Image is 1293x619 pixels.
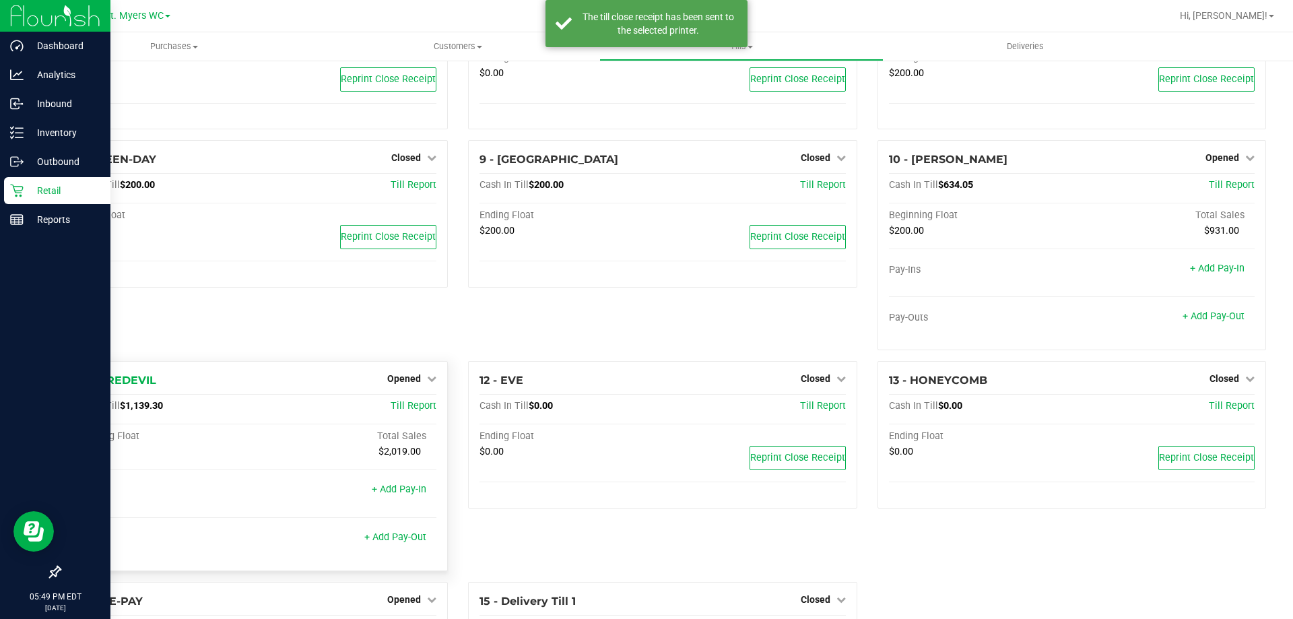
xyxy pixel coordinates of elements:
[479,67,504,79] span: $0.00
[341,73,436,85] span: Reprint Close Receipt
[889,312,1072,324] div: Pay-Outs
[889,264,1072,276] div: Pay-Ins
[529,179,564,191] span: $200.00
[889,179,938,191] span: Cash In Till
[378,446,421,457] span: $2,019.00
[10,68,24,82] inline-svg: Analytics
[71,533,254,545] div: Pay-Outs
[32,40,316,53] span: Purchases
[750,67,846,92] button: Reprint Close Receipt
[1205,152,1239,163] span: Opened
[340,67,436,92] button: Reprint Close Receipt
[71,374,156,387] span: 11 - DAREDEVIL
[387,594,421,605] span: Opened
[24,211,104,228] p: Reports
[391,400,436,412] a: Till Report
[1183,311,1245,322] a: + Add Pay-Out
[479,374,523,387] span: 12 - EVE
[801,373,830,384] span: Closed
[889,446,913,457] span: $0.00
[479,430,663,443] div: Ending Float
[1158,446,1255,470] button: Reprint Close Receipt
[800,400,846,412] a: Till Report
[889,67,924,79] span: $200.00
[1190,263,1245,274] a: + Add Pay-In
[529,400,553,412] span: $0.00
[750,73,845,85] span: Reprint Close Receipt
[341,231,436,242] span: Reprint Close Receipt
[24,96,104,112] p: Inbound
[372,484,426,495] a: + Add Pay-In
[10,39,24,53] inline-svg: Dashboard
[10,213,24,226] inline-svg: Reports
[889,209,1072,222] div: Beginning Float
[24,38,104,54] p: Dashboard
[889,225,924,236] span: $200.00
[24,125,104,141] p: Inventory
[938,179,973,191] span: $634.05
[1159,452,1254,463] span: Reprint Close Receipt
[1159,73,1254,85] span: Reprint Close Receipt
[387,373,421,384] span: Opened
[10,155,24,168] inline-svg: Outbound
[24,183,104,199] p: Retail
[1180,10,1267,21] span: Hi, [PERSON_NAME]!
[801,594,830,605] span: Closed
[479,400,529,412] span: Cash In Till
[479,153,618,166] span: 9 - [GEOGRAPHIC_DATA]
[1204,225,1239,236] span: $931.00
[6,603,104,613] p: [DATE]
[889,153,1007,166] span: 10 - [PERSON_NAME]
[479,446,504,457] span: $0.00
[889,400,938,412] span: Cash In Till
[340,225,436,249] button: Reprint Close Receipt
[750,225,846,249] button: Reprint Close Receipt
[10,184,24,197] inline-svg: Retail
[750,231,845,242] span: Reprint Close Receipt
[1209,400,1255,412] a: Till Report
[120,400,163,412] span: $1,139.30
[884,32,1167,61] a: Deliveries
[391,152,421,163] span: Closed
[71,485,254,497] div: Pay-Ins
[10,126,24,139] inline-svg: Inventory
[24,67,104,83] p: Analytics
[1158,67,1255,92] button: Reprint Close Receipt
[24,154,104,170] p: Outbound
[479,595,576,608] span: 15 - Delivery Till 1
[1209,373,1239,384] span: Closed
[391,179,436,191] a: Till Report
[105,10,164,22] span: Ft. Myers WC
[889,374,987,387] span: 13 - HONEYCOMB
[316,32,599,61] a: Customers
[479,209,663,222] div: Ending Float
[6,591,104,603] p: 05:49 PM EDT
[750,446,846,470] button: Reprint Close Receipt
[889,430,1072,443] div: Ending Float
[71,209,254,222] div: Ending Float
[1209,179,1255,191] a: Till Report
[801,152,830,163] span: Closed
[254,430,437,443] div: Total Sales
[938,400,962,412] span: $0.00
[479,179,529,191] span: Cash In Till
[579,10,737,37] div: The till close receipt has been sent to the selected printer.
[120,179,155,191] span: $200.00
[71,153,156,166] span: 8 - GREEN-DAY
[989,40,1062,53] span: Deliveries
[479,225,515,236] span: $200.00
[71,430,254,443] div: Beginning Float
[750,452,845,463] span: Reprint Close Receipt
[10,97,24,110] inline-svg: Inbound
[317,40,599,53] span: Customers
[13,511,54,552] iframe: Resource center
[800,179,846,191] a: Till Report
[32,32,316,61] a: Purchases
[364,531,426,543] a: + Add Pay-Out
